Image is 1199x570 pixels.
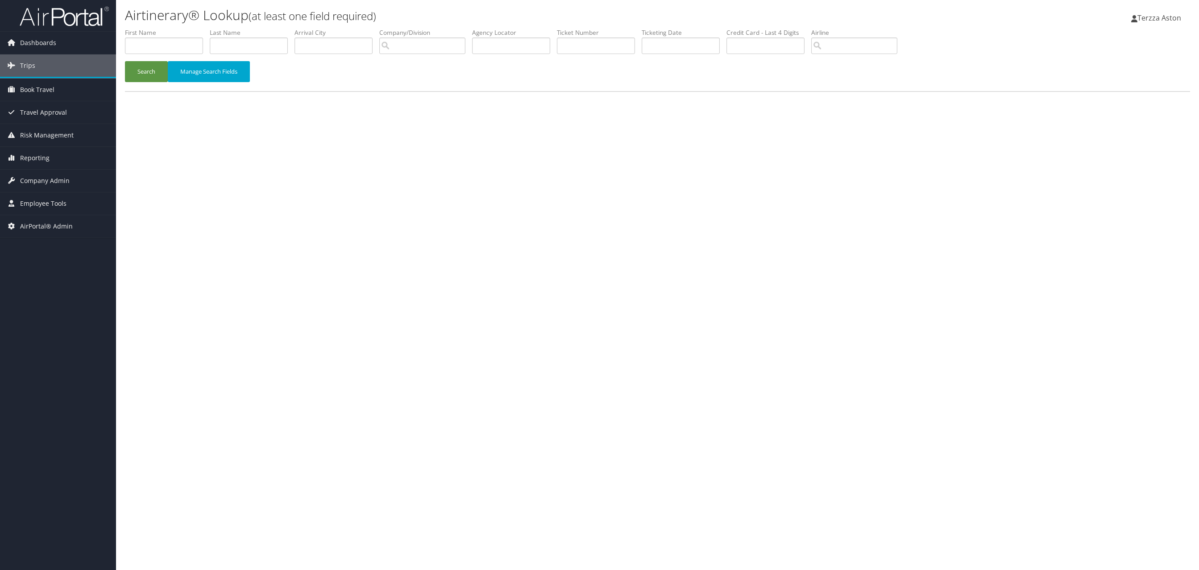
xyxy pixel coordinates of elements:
[20,192,66,215] span: Employee Tools
[125,28,210,37] label: First Name
[20,6,109,27] img: airportal-logo.png
[726,28,811,37] label: Credit Card - Last 4 Digits
[472,28,557,37] label: Agency Locator
[1137,13,1181,23] span: Terzza Aston
[125,6,835,25] h1: Airtinerary® Lookup
[1131,4,1190,31] a: Terzza Aston
[811,28,904,37] label: Airline
[642,28,726,37] label: Ticketing Date
[20,147,50,169] span: Reporting
[20,124,74,146] span: Risk Management
[20,79,54,101] span: Book Travel
[125,61,168,82] button: Search
[20,32,56,54] span: Dashboards
[20,170,70,192] span: Company Admin
[249,8,376,23] small: (at least one field required)
[168,61,250,82] button: Manage Search Fields
[20,54,35,77] span: Trips
[379,28,472,37] label: Company/Division
[557,28,642,37] label: Ticket Number
[20,101,67,124] span: Travel Approval
[210,28,295,37] label: Last Name
[295,28,379,37] label: Arrival City
[20,215,73,237] span: AirPortal® Admin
